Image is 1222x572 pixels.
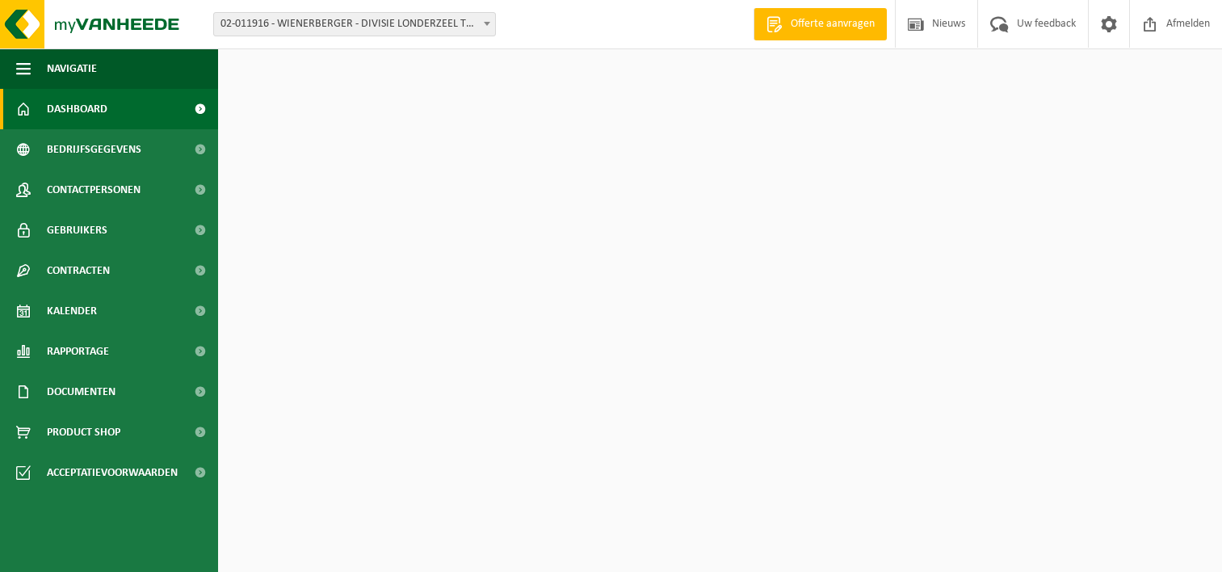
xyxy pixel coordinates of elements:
span: Navigatie [47,48,97,89]
span: Product Shop [47,412,120,452]
span: 02-011916 - WIENERBERGER - DIVISIE LONDERZEEL TOONZAAL - BREENDONK [214,13,495,36]
span: Acceptatievoorwaarden [47,452,178,493]
span: Documenten [47,372,115,412]
span: 02-011916 - WIENERBERGER - DIVISIE LONDERZEEL TOONZAAL - BREENDONK [213,12,496,36]
span: Gebruikers [47,210,107,250]
span: Contactpersonen [47,170,141,210]
span: Kalender [47,291,97,331]
span: Offerte aanvragen [787,16,879,32]
span: Dashboard [47,89,107,129]
span: Contracten [47,250,110,291]
a: Offerte aanvragen [754,8,887,40]
span: Bedrijfsgegevens [47,129,141,170]
span: Rapportage [47,331,109,372]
